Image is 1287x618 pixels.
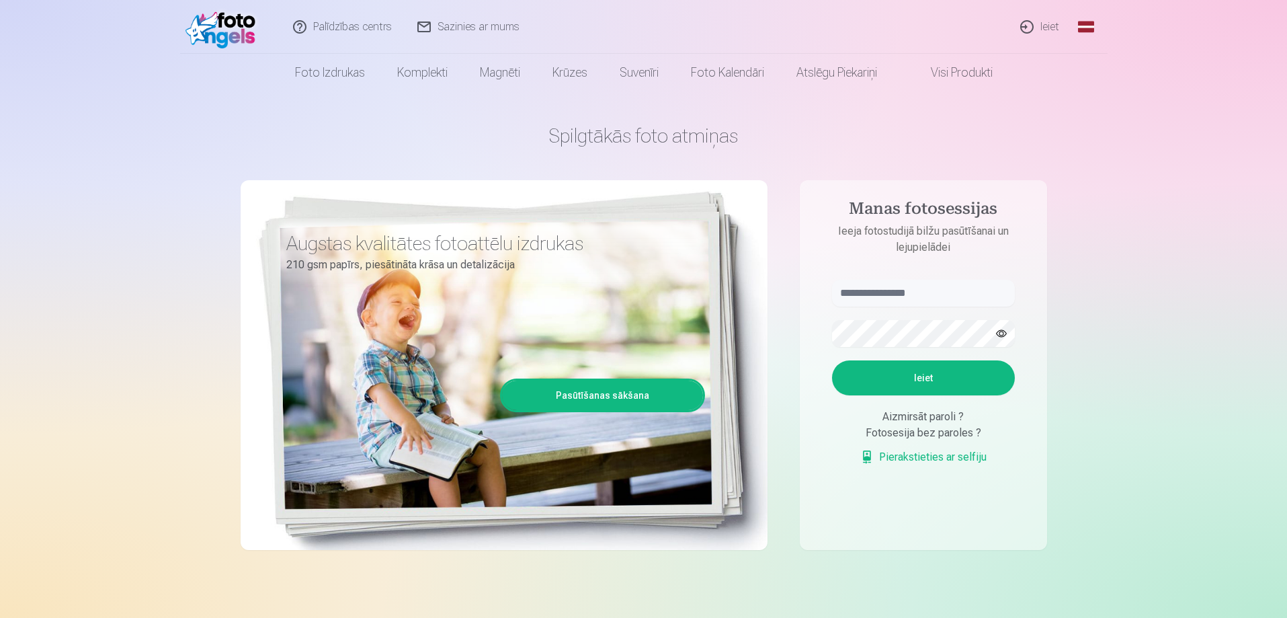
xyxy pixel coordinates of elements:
a: Pasūtīšanas sākšana [502,381,703,410]
h3: Augstas kvalitātes fotoattēlu izdrukas [286,231,695,256]
a: Suvenīri [604,54,675,91]
div: Fotosesija bez paroles ? [832,425,1015,441]
div: Aizmirsāt paroli ? [832,409,1015,425]
a: Foto kalendāri [675,54,780,91]
img: /fa1 [185,5,263,48]
h4: Manas fotosessijas [819,199,1028,223]
p: 210 gsm papīrs, piesātināta krāsa un detalizācija [286,256,695,274]
a: Atslēgu piekariņi [780,54,893,91]
a: Foto izdrukas [279,54,381,91]
a: Magnēti [464,54,536,91]
p: Ieeja fotostudijā bilžu pasūtīšanai un lejupielādei [819,223,1028,256]
a: Krūzes [536,54,604,91]
a: Visi produkti [893,54,1009,91]
a: Komplekti [381,54,464,91]
button: Ieiet [832,360,1015,395]
a: Pierakstieties ar selfiju [860,449,987,465]
h1: Spilgtākās foto atmiņas [241,124,1047,148]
